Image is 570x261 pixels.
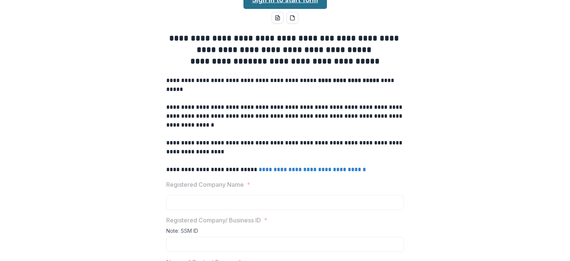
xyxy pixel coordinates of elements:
button: pdf-download [286,12,298,24]
p: Registered Company Name [166,180,244,189]
p: Registered Company/ Business ID [166,216,261,225]
button: word-download [272,12,284,24]
div: Note: SSM ID [166,228,404,237]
